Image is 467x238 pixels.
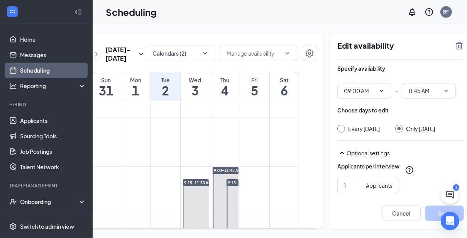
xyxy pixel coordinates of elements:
div: Fri [240,76,269,84]
div: Sat [270,76,299,84]
svg: Notifications [408,7,417,17]
a: Scheduling [20,63,86,78]
div: Mon [121,76,151,84]
button: Save [425,206,464,221]
svg: ChatActive [445,190,455,199]
span: 9:15-11:30 AM [228,180,256,185]
div: Choose days to edit [337,106,389,114]
svg: Collapse [74,8,82,16]
svg: UserCheck [9,198,17,206]
button: ChatActive [441,185,459,204]
a: August 31, 2025 [91,72,121,101]
div: Applicants [366,181,393,190]
button: Settings [302,46,317,61]
div: BF [443,8,449,15]
div: Every [DATE] [348,125,380,133]
button: ChevronRight [92,48,101,60]
div: Sun [91,76,121,84]
button: Cancel [382,206,421,221]
h1: 4 [210,84,240,97]
svg: SmallChevronDown [137,49,146,59]
a: Messages [20,47,86,63]
a: Home [20,32,86,47]
h1: 6 [270,84,299,97]
div: Switch to admin view [20,223,74,230]
a: Job Postings [20,144,86,159]
div: Wed [181,76,210,84]
a: September 5, 2025 [240,72,269,101]
div: Applicants per interview [337,162,399,170]
a: September 1, 2025 [121,72,151,101]
h1: 1 [121,84,151,97]
svg: TrashOutline [455,41,464,50]
a: Sourcing Tools [20,128,86,144]
div: Onboarding [20,198,80,206]
span: 9:15-11:30 AM [184,180,212,185]
div: Reporting [20,82,86,90]
button: Calendars (2)ChevronDown [146,46,215,61]
input: Manage availability [227,49,281,58]
svg: WorkstreamLogo [8,8,16,15]
div: Hiring [9,101,85,108]
svg: QuestionInfo [425,7,434,17]
a: September 6, 2025 [270,72,299,101]
div: Optional settings [347,149,464,157]
h1: 2 [151,84,180,97]
div: Only [DATE] [406,125,435,133]
svg: Settings [305,49,314,58]
svg: ChevronDown [284,50,291,56]
h3: [DATE] - [DATE] [105,46,137,63]
a: Applicants [20,113,86,128]
h1: 5 [240,84,269,97]
span: 9:00-11:45 AM [214,168,242,173]
svg: ChevronDown [379,88,385,94]
a: September 4, 2025 [210,72,240,101]
div: Tue [151,76,180,84]
div: Specify availability [337,65,385,72]
a: Talent Network [20,159,86,175]
div: 1 [453,184,459,191]
h1: 3 [181,84,210,97]
svg: ChevronDown [201,49,209,57]
a: Team [20,209,86,225]
svg: ChevronRight [93,49,100,59]
div: - [337,83,464,99]
h1: 31 [91,84,121,97]
svg: Analysis [9,82,17,90]
svg: QuestionInfo [405,165,414,175]
div: Team Management [9,182,85,189]
div: Open Intercom Messenger [441,212,459,230]
a: September 2, 2025 [151,72,180,101]
div: Optional settings [337,148,464,158]
svg: SmallChevronUp [337,148,347,158]
svg: Settings [9,223,17,230]
a: Settings [302,46,317,63]
h2: Edit availability [337,41,450,50]
div: Thu [210,76,240,84]
h1: Scheduling [106,5,157,19]
a: September 3, 2025 [181,72,210,101]
svg: ChevronDown [443,88,449,94]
